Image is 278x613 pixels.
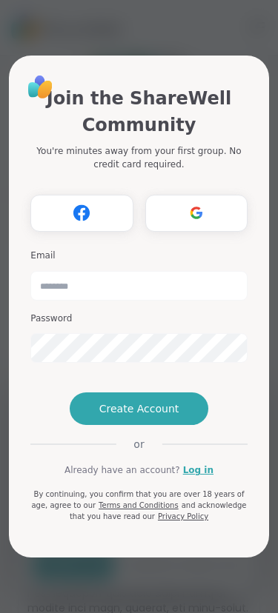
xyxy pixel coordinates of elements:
[99,401,179,416] span: Create Account
[99,501,179,509] a: Terms and Conditions
[70,392,209,425] button: Create Account
[31,490,244,509] span: By continuing, you confirm that you are over 18 years of age, agree to our
[30,144,247,171] p: You're minutes away from your first group. No credit card required.
[30,312,247,325] h3: Password
[24,70,57,104] img: ShareWell Logo
[116,437,162,452] span: or
[64,463,180,477] span: Already have an account?
[182,199,211,227] img: ShareWell Logomark
[30,249,247,262] h3: Email
[30,85,247,138] h1: Join the ShareWell Community
[158,512,208,520] a: Privacy Policy
[67,199,96,227] img: ShareWell Logomark
[183,463,214,477] a: Log in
